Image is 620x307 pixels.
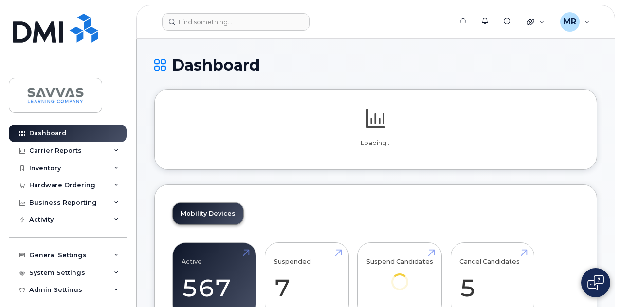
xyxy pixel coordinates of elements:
img: Open chat [587,275,604,290]
a: Suspend Candidates [366,248,433,304]
h1: Dashboard [154,56,597,73]
p: Loading... [172,139,579,147]
a: Mobility Devices [173,203,243,224]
